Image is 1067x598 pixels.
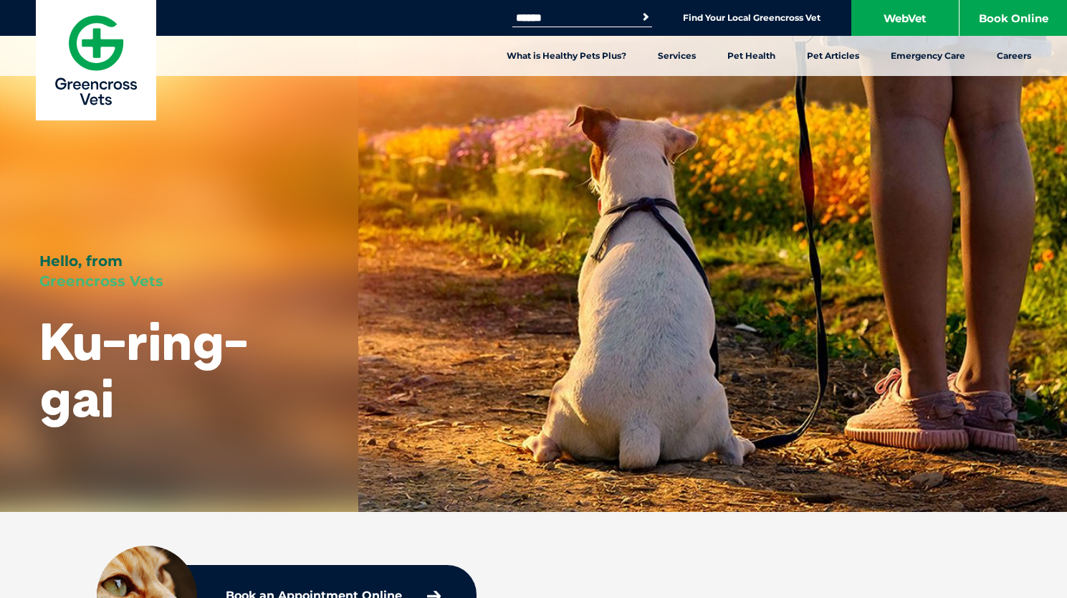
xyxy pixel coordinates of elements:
[39,313,319,426] h1: Ku-ring-gai
[712,36,791,76] a: Pet Health
[39,252,123,270] span: Hello, from
[981,36,1047,76] a: Careers
[642,36,712,76] a: Services
[638,10,653,24] button: Search
[683,12,820,24] a: Find Your Local Greencross Vet
[39,272,163,290] span: Greencross Vets
[491,36,642,76] a: What is Healthy Pets Plus?
[875,36,981,76] a: Emergency Care
[791,36,875,76] a: Pet Articles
